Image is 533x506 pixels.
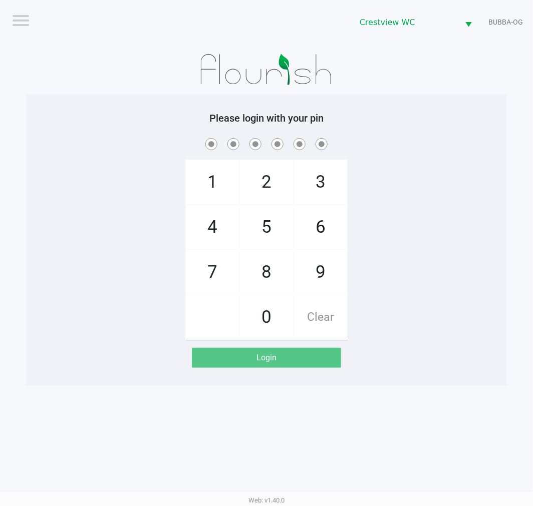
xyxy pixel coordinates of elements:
span: 8 [240,250,293,294]
span: BUBBA-OG [488,17,523,28]
span: 2 [240,160,293,204]
span: 4 [186,205,239,249]
button: Select [459,11,478,34]
span: 6 [294,205,347,249]
span: 7 [186,250,239,294]
span: 0 [240,295,293,339]
span: 1 [186,160,239,204]
span: Clear [294,295,347,339]
span: 5 [240,205,293,249]
h5: Please login with your pin [34,112,499,124]
span: Web: v1.40.0 [248,496,285,504]
span: 9 [294,250,347,294]
span: Crestview WC [360,17,453,29]
span: 3 [294,160,347,204]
